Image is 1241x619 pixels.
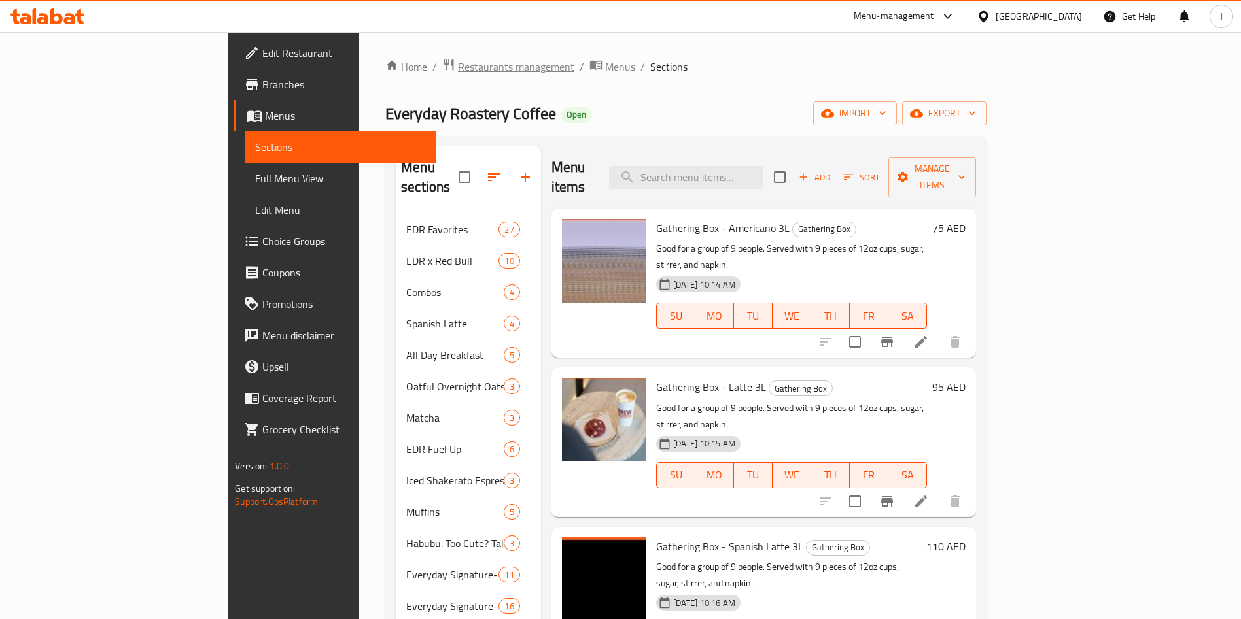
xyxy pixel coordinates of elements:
[695,462,734,488] button: MO
[504,443,519,456] span: 6
[913,105,976,122] span: export
[589,58,635,75] a: Menus
[695,303,734,329] button: MO
[850,303,888,329] button: FR
[926,537,966,556] h6: 110 AED
[668,437,741,450] span: [DATE] 10:15 AM
[656,377,766,397] span: Gathering Box - Latte 3L
[234,320,436,351] a: Menu disclaimer
[406,504,503,520] span: Muffins
[234,257,436,288] a: Coupons
[932,378,966,396] h6: 95 AED
[996,9,1082,24] div: [GEOGRAPHIC_DATA]
[406,441,503,457] div: EDR Fuel Up
[262,327,425,343] span: Menu disclaimer
[913,334,929,350] a: Edit menu item
[396,339,541,371] div: All Day Breakfast5
[811,303,850,329] button: TH
[262,422,425,437] span: Grocery Checklist
[794,167,835,188] button: Add
[1220,9,1223,24] span: J
[235,480,295,497] span: Get support on:
[406,316,503,331] span: Spanish Latte
[504,284,520,300] div: items
[811,462,850,488] button: TH
[913,494,929,509] a: Edit menu item
[701,465,729,484] span: MO
[850,462,888,488] button: FR
[406,253,498,269] span: EDR x Red Bull
[406,378,503,394] span: Oatful Overnight Oats
[234,37,436,69] a: Edit Restaurant
[498,222,519,237] div: items
[262,359,425,375] span: Upsell
[499,569,519,581] span: 11
[396,559,541,590] div: Everyday Signature- Hot11
[451,163,478,191] span: Select all sections
[562,378,646,461] img: Gathering Box - Latte 3L
[769,381,832,396] span: Gathering Box
[406,347,503,363] span: All Day Breakfast
[504,316,520,331] div: items
[739,465,767,484] span: TU
[499,600,519,612] span: 16
[640,59,645,75] li: /
[841,328,869,356] span: Select to update
[662,307,690,326] span: SU
[396,465,541,496] div: Iced Shakerato Espresso3
[504,473,520,488] div: items
[816,465,845,484] span: TH
[234,69,436,100] a: Branches
[855,465,883,484] span: FR
[871,326,903,358] button: Branch-specific-item
[734,303,773,329] button: TU
[262,265,425,280] span: Coupons
[262,45,425,61] span: Edit Restaurant
[816,307,845,326] span: TH
[939,326,971,358] button: delete
[406,535,503,551] div: Habubu. Too Cute? Take a Bite!
[656,218,790,238] span: Gathering Box - Americano 3L
[255,171,425,186] span: Full Menu View
[255,139,425,155] span: Sections
[551,158,593,197] h2: Menu items
[807,540,869,555] span: Gathering Box
[478,161,510,193] span: Sort sections
[773,462,811,488] button: WE
[871,486,903,517] button: Branch-specific-item
[458,59,574,75] span: Restaurants management
[499,255,519,267] span: 10
[396,496,541,527] div: Muffins5
[835,167,888,188] span: Sort items
[504,537,519,550] span: 3
[504,410,520,426] div: items
[396,214,541,245] div: EDR Favorites27
[396,527,541,559] div: Habubu. Too Cute? Take a Bite!3
[656,241,927,273] p: Good for a group of 9 people. Served with 9 pieces of 12oz cups, sugar, stirrer, and napkin.
[844,170,880,185] span: Sort
[580,59,584,75] li: /
[778,307,806,326] span: WE
[504,535,520,551] div: items
[504,504,520,520] div: items
[255,202,425,218] span: Edit Menu
[504,349,519,361] span: 5
[662,465,690,484] span: SU
[656,537,803,556] span: Gathering Box - Spanish Latte 3L
[813,101,897,125] button: import
[262,76,425,92] span: Branches
[262,390,425,406] span: Coverage Report
[385,58,987,75] nav: breadcrumb
[841,167,883,188] button: Sort
[385,99,556,128] span: Everyday Roastery Coffee
[888,303,927,329] button: SA
[605,59,635,75] span: Menus
[806,540,870,556] div: Gathering Box
[824,105,886,122] span: import
[510,161,541,193] button: Add section
[262,296,425,312] span: Promotions
[504,286,519,299] span: 4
